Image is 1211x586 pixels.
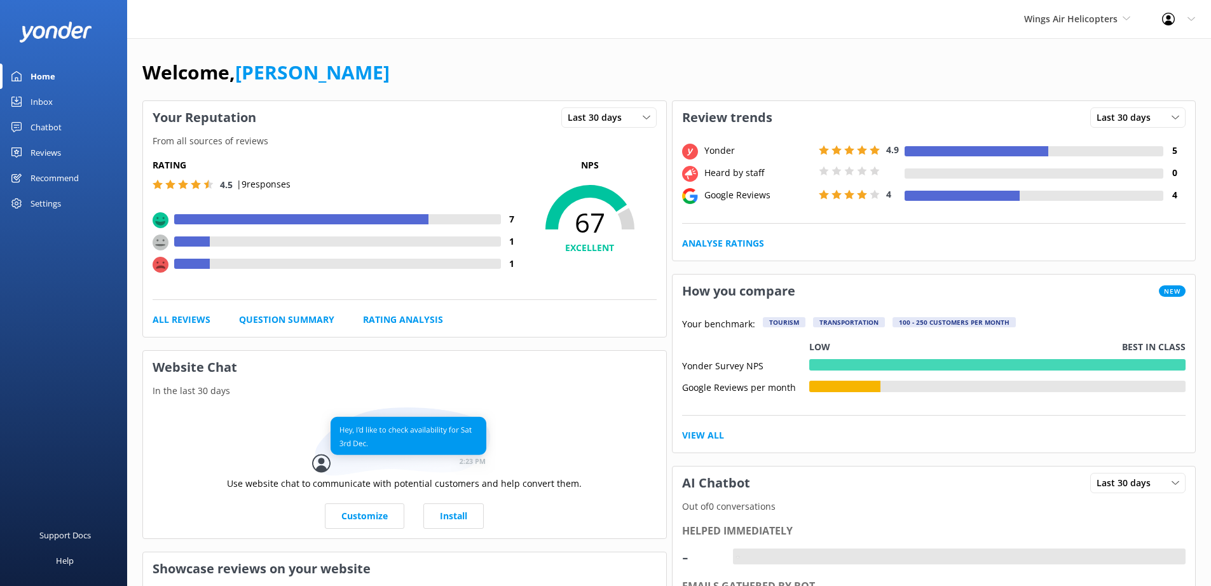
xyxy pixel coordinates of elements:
a: Question Summary [239,313,334,327]
a: View All [682,428,724,442]
h4: 1 [501,235,523,249]
div: Tourism [763,317,805,327]
h4: 7 [501,212,523,226]
div: Recommend [31,165,79,191]
h5: Rating [153,158,523,172]
a: All Reviews [153,313,210,327]
span: Last 30 days [1097,111,1158,125]
span: Last 30 days [568,111,629,125]
div: Helped immediately [682,523,1186,540]
h3: Showcase reviews on your website [143,552,666,585]
p: Out of 0 conversations [673,500,1196,514]
h4: 0 [1163,166,1186,180]
h1: Welcome, [142,57,390,88]
p: Use website chat to communicate with potential customers and help convert them. [227,477,582,491]
div: - [733,549,742,565]
p: NPS [523,158,657,172]
div: Reviews [31,140,61,165]
h4: 5 [1163,144,1186,158]
a: Rating Analysis [363,313,443,327]
p: Your benchmark: [682,317,755,332]
h3: Your Reputation [143,101,266,134]
a: [PERSON_NAME] [235,59,390,85]
p: In the last 30 days [143,384,666,398]
p: Low [809,340,830,354]
p: From all sources of reviews [143,134,666,148]
p: | 9 responses [236,177,291,191]
span: 67 [523,207,657,238]
span: 4.5 [220,179,233,191]
h4: 4 [1163,188,1186,202]
h3: How you compare [673,275,805,308]
div: Google Reviews per month [682,381,809,392]
a: Install [423,503,484,529]
a: Analyse Ratings [682,236,764,250]
div: 100 - 250 customers per month [893,317,1016,327]
div: - [682,542,720,572]
h3: Website Chat [143,351,666,384]
h4: EXCELLENT [523,241,657,255]
div: Google Reviews [701,188,816,202]
div: Yonder Survey NPS [682,359,809,371]
span: 4.9 [886,144,899,156]
span: New [1159,285,1186,297]
div: Inbox [31,89,53,114]
span: Wings Air Helicopters [1024,13,1118,25]
div: Transportation [813,317,885,327]
div: Support Docs [39,522,91,548]
h4: 1 [501,257,523,271]
h3: AI Chatbot [673,467,760,500]
p: Best in class [1122,340,1186,354]
div: Yonder [701,144,816,158]
div: Settings [31,191,61,216]
div: Home [31,64,55,89]
div: Help [56,548,74,573]
img: conversation... [312,407,496,477]
div: Chatbot [31,114,62,140]
a: Customize [325,503,404,529]
img: yonder-white-logo.png [19,22,92,43]
span: 4 [886,188,891,200]
span: Last 30 days [1097,476,1158,490]
div: Heard by staff [701,166,816,180]
h3: Review trends [673,101,782,134]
